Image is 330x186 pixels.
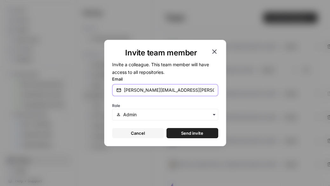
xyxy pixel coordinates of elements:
[123,111,214,118] input: Admin
[124,87,214,93] input: email@company.com
[112,103,120,108] span: Role
[181,130,203,136] span: Send invite
[112,128,164,138] button: Cancel
[166,128,218,138] button: Send invite
[112,48,211,58] h1: Invite team member
[112,76,218,82] label: Email
[131,130,145,136] span: Cancel
[112,62,209,75] span: Invite a colleague. This team member will have access to all repositories.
